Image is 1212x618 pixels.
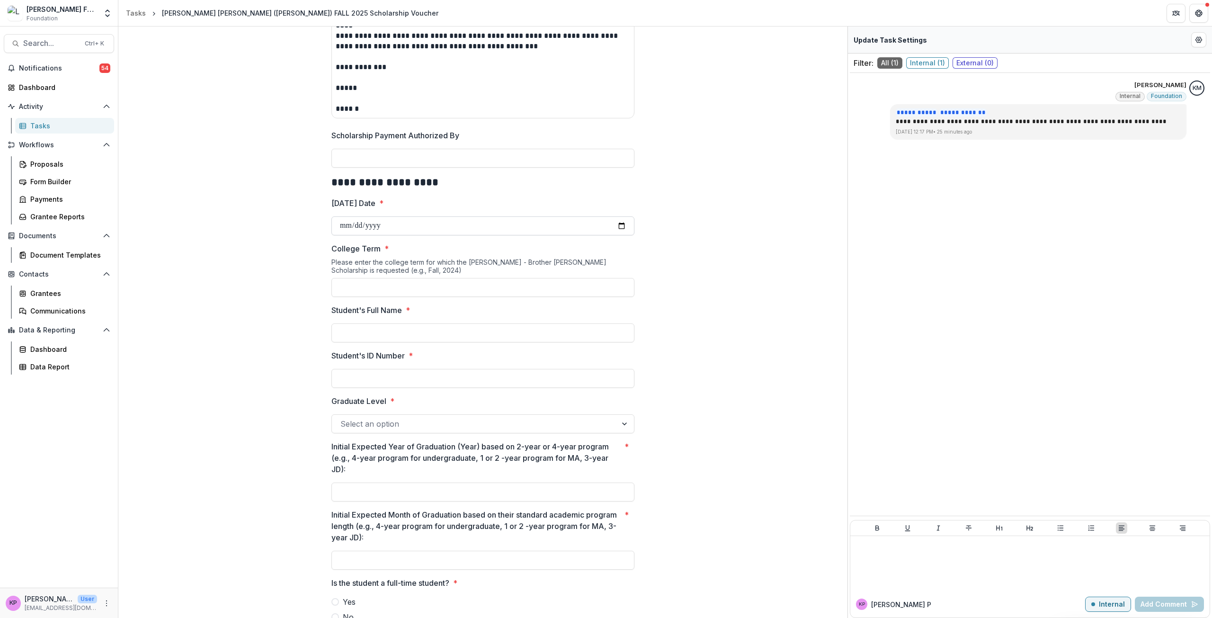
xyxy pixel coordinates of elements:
[854,57,873,69] p: Filter:
[19,141,99,149] span: Workflows
[331,258,634,278] div: Please enter the college term for which the [PERSON_NAME] - Brother [PERSON_NAME] Scholarship is ...
[30,288,107,298] div: Grantees
[1147,522,1158,534] button: Align Center
[1189,4,1208,23] button: Get Help
[30,344,107,354] div: Dashboard
[30,212,107,222] div: Grantee Reports
[1120,93,1141,99] span: Internal
[101,4,114,23] button: Open entity switcher
[19,103,99,111] span: Activity
[331,509,621,543] p: Initial Expected Month of Graduation based on their standard academic program length (e.g., 4-yea...
[162,8,438,18] div: [PERSON_NAME] [PERSON_NAME] ([PERSON_NAME]) FALL 2025 Scholarship Voucher
[854,35,927,45] p: Update Task Settings
[15,209,114,224] a: Grantee Reports
[1151,93,1182,99] span: Foundation
[1193,85,1202,91] div: Kate Morris
[994,522,1005,534] button: Heading 1
[872,522,883,534] button: Bold
[15,247,114,263] a: Document Templates
[15,341,114,357] a: Dashboard
[4,267,114,282] button: Open Contacts
[331,197,375,209] p: [DATE] Date
[126,8,146,18] div: Tasks
[933,522,944,534] button: Italicize
[30,121,107,131] div: Tasks
[30,306,107,316] div: Communications
[99,63,110,73] span: 54
[4,99,114,114] button: Open Activity
[15,359,114,375] a: Data Report
[902,522,913,534] button: Underline
[877,57,902,69] span: All ( 1 )
[4,322,114,338] button: Open Data & Reporting
[331,350,405,361] p: Student's ID Number
[25,604,97,612] p: [EMAIL_ADDRESS][DOMAIN_NAME]
[4,137,114,152] button: Open Workflows
[19,232,99,240] span: Documents
[331,130,459,141] p: Scholarship Payment Authorized By
[30,159,107,169] div: Proposals
[122,6,150,20] a: Tasks
[30,194,107,204] div: Payments
[1167,4,1185,23] button: Partners
[1024,522,1035,534] button: Heading 2
[30,250,107,260] div: Document Templates
[19,82,107,92] div: Dashboard
[23,39,79,48] span: Search...
[15,118,114,134] a: Tasks
[15,286,114,301] a: Grantees
[78,595,97,603] p: User
[331,395,386,407] p: Graduate Level
[19,270,99,278] span: Contacts
[30,362,107,372] div: Data Report
[859,602,865,607] div: Khanh Phan
[4,80,114,95] a: Dashboard
[871,600,931,609] p: [PERSON_NAME] P
[963,522,974,534] button: Strike
[15,174,114,189] a: Form Builder
[15,303,114,319] a: Communications
[896,128,1181,135] p: [DATE] 12:17 PM • 25 minutes ago
[25,594,74,604] p: [PERSON_NAME]
[331,441,621,475] p: Initial Expected Year of Graduation (Year) based on 2-year or 4-year program (e.g., 4-year progra...
[27,4,97,14] div: [PERSON_NAME] Fund for the Blind
[8,6,23,21] img: Lavelle Fund for the Blind
[1116,522,1127,534] button: Align Left
[331,243,381,254] p: College Term
[4,34,114,53] button: Search...
[1191,32,1206,47] button: Edit Form Settings
[1055,522,1066,534] button: Bullet List
[331,305,402,316] p: Student's Full Name
[15,191,114,207] a: Payments
[4,228,114,243] button: Open Documents
[906,57,949,69] span: Internal ( 1 )
[1099,600,1125,609] p: Internal
[1177,522,1188,534] button: Align Right
[122,6,442,20] nav: breadcrumb
[19,326,99,334] span: Data & Reporting
[1086,522,1097,534] button: Ordered List
[83,38,106,49] div: Ctrl + K
[9,600,17,606] div: Khanh Phan
[101,598,112,609] button: More
[1135,597,1204,612] button: Add Comment
[343,596,356,608] span: Yes
[331,577,449,589] p: Is the student a full-time student?
[1134,81,1186,90] p: [PERSON_NAME]
[19,64,99,72] span: Notifications
[1085,597,1131,612] button: Internal
[953,57,998,69] span: External ( 0 )
[30,177,107,187] div: Form Builder
[27,14,58,23] span: Foundation
[15,156,114,172] a: Proposals
[4,61,114,76] button: Notifications54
